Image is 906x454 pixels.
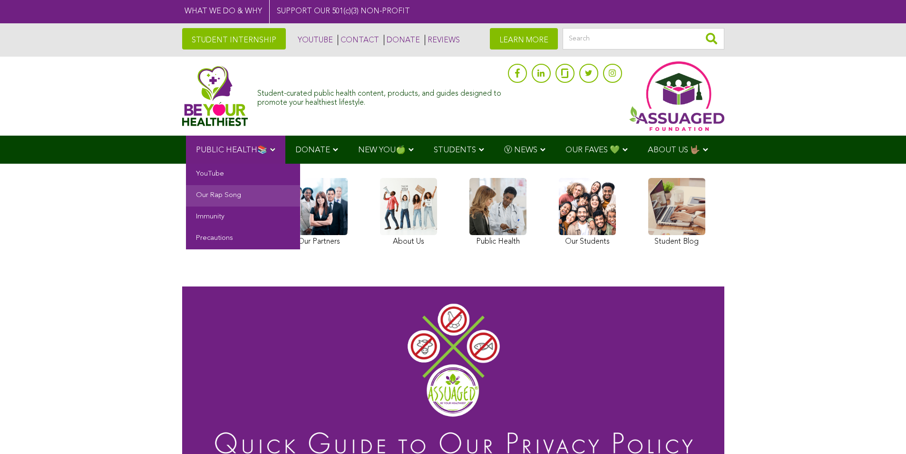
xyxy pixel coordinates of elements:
img: Assuaged [182,66,248,126]
span: Ⓥ NEWS [504,146,537,154]
div: Student-curated public health content, products, and guides designed to promote your healthiest l... [257,85,503,108]
a: YOUTUBE [295,35,333,45]
a: LEARN MORE [490,28,558,49]
span: ABOUT US 🤟🏽 [648,146,700,154]
a: DONATE [384,35,420,45]
span: PUBLIC HEALTH📚 [196,146,267,154]
span: STUDENTS [434,146,476,154]
a: Our Rap Song [186,185,300,207]
img: glassdoor [561,69,568,78]
a: Precautions [186,228,300,249]
a: YouTube [186,164,300,185]
a: REVIEWS [425,35,460,45]
input: Search [563,28,724,49]
iframe: Chat Widget [858,408,906,454]
a: CONTACT [338,35,379,45]
span: NEW YOU🍏 [358,146,406,154]
div: Navigation Menu [182,136,724,164]
img: Assuaged App [629,61,724,131]
span: DONATE [295,146,330,154]
span: OUR FAVES 💚 [565,146,620,154]
a: Immunity [186,207,300,228]
a: STUDENT INTERNSHIP [182,28,286,49]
